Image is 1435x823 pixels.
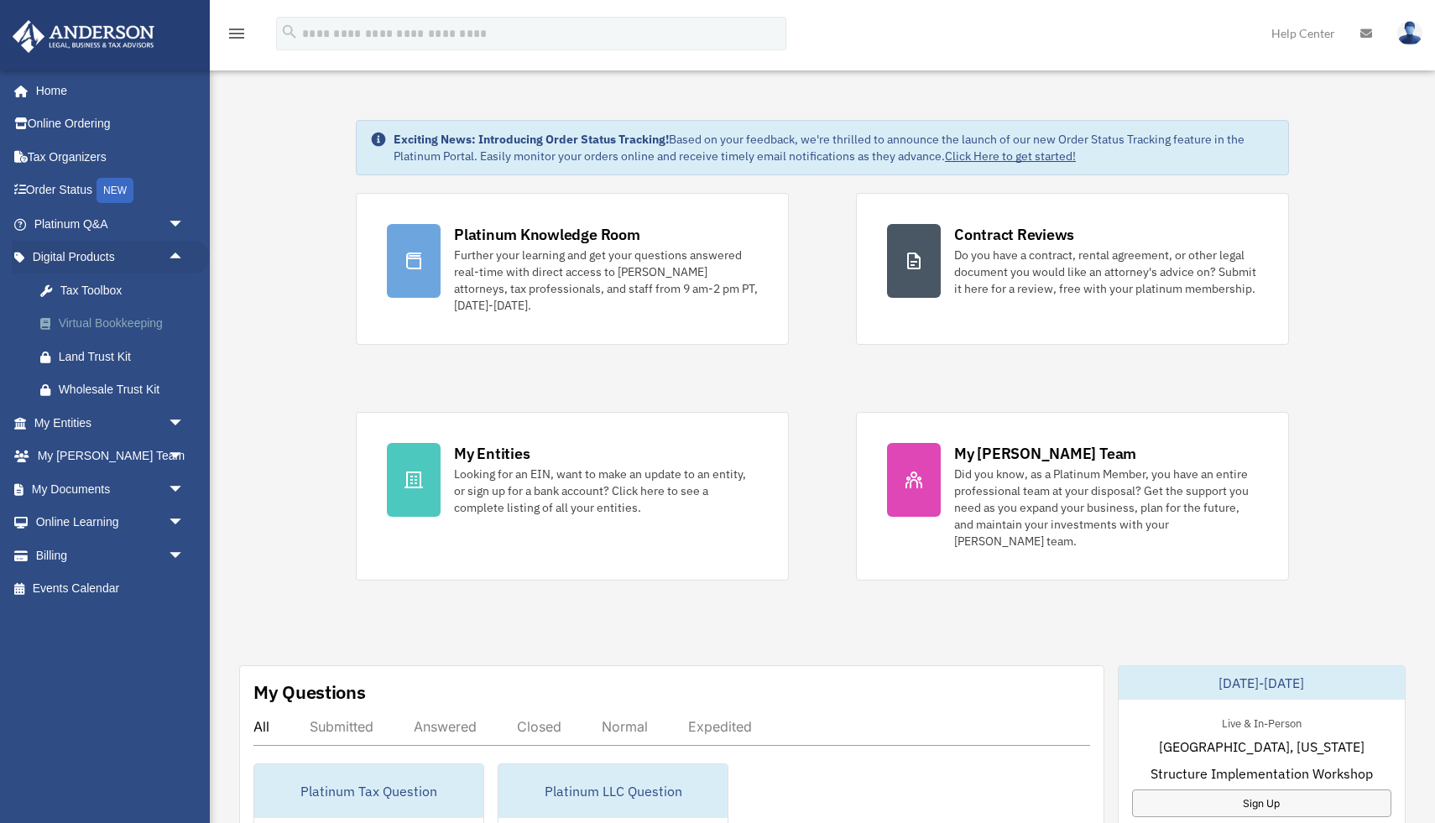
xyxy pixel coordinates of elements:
[59,346,189,367] div: Land Trust Kit
[253,680,366,705] div: My Questions
[12,440,210,473] a: My [PERSON_NAME] Teamarrow_drop_down
[8,20,159,53] img: Anderson Advisors Platinum Portal
[1159,737,1365,757] span: [GEOGRAPHIC_DATA], [US_STATE]
[59,313,189,334] div: Virtual Bookkeeping
[168,406,201,440] span: arrow_drop_down
[12,140,210,174] a: Tax Organizers
[356,193,789,345] a: Platinum Knowledge Room Further your learning and get your questions answered real-time with dire...
[12,472,210,506] a: My Documentsarrow_drop_down
[454,443,530,464] div: My Entities
[954,247,1258,297] div: Do you have a contract, rental agreement, or other legal document you would like an attorney's ad...
[12,74,201,107] a: Home
[168,207,201,242] span: arrow_drop_down
[454,224,640,245] div: Platinum Knowledge Room
[1208,713,1315,731] div: Live & In-Person
[394,131,1275,164] div: Based on your feedback, we're thrilled to announce the launch of our new Order Status Tracking fe...
[356,412,789,581] a: My Entities Looking for an EIN, want to make an update to an entity, or sign up for a bank accoun...
[168,472,201,507] span: arrow_drop_down
[602,718,648,735] div: Normal
[23,273,210,307] a: Tax Toolbox
[12,241,210,274] a: Digital Productsarrow_drop_up
[253,718,269,735] div: All
[1132,789,1392,817] a: Sign Up
[688,718,752,735] div: Expedited
[23,340,210,373] a: Land Trust Kit
[59,280,189,301] div: Tax Toolbox
[168,241,201,275] span: arrow_drop_up
[454,247,758,314] div: Further your learning and get your questions answered real-time with direct access to [PERSON_NAM...
[454,466,758,516] div: Looking for an EIN, want to make an update to an entity, or sign up for a bank account? Click her...
[12,207,210,241] a: Platinum Q&Aarrow_drop_down
[23,307,210,341] a: Virtual Bookkeeping
[168,440,201,474] span: arrow_drop_down
[12,506,210,539] a: Online Learningarrow_drop_down
[394,132,669,147] strong: Exciting News: Introducing Order Status Tracking!
[856,412,1289,581] a: My [PERSON_NAME] Team Did you know, as a Platinum Member, you have an entire professional team at...
[23,373,210,407] a: Wholesale Trust Kit
[12,572,210,606] a: Events Calendar
[12,174,210,208] a: Order StatusNEW
[310,718,373,735] div: Submitted
[414,718,477,735] div: Answered
[12,539,210,572] a: Billingarrow_drop_down
[945,148,1076,164] a: Click Here to get started!
[1397,21,1422,45] img: User Pic
[227,23,247,44] i: menu
[59,379,189,400] div: Wholesale Trust Kit
[168,539,201,573] span: arrow_drop_down
[954,224,1074,245] div: Contract Reviews
[954,443,1136,464] div: My [PERSON_NAME] Team
[12,107,210,141] a: Online Ordering
[168,506,201,540] span: arrow_drop_down
[12,406,210,440] a: My Entitiesarrow_drop_down
[856,193,1289,345] a: Contract Reviews Do you have a contract, rental agreement, or other legal document you would like...
[227,29,247,44] a: menu
[498,764,728,818] div: Platinum LLC Question
[517,718,561,735] div: Closed
[1151,763,1373,784] span: Structure Implementation Workshop
[254,764,483,818] div: Platinum Tax Question
[1119,666,1406,700] div: [DATE]-[DATE]
[97,178,133,203] div: NEW
[954,466,1258,550] div: Did you know, as a Platinum Member, you have an entire professional team at your disposal? Get th...
[280,23,299,41] i: search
